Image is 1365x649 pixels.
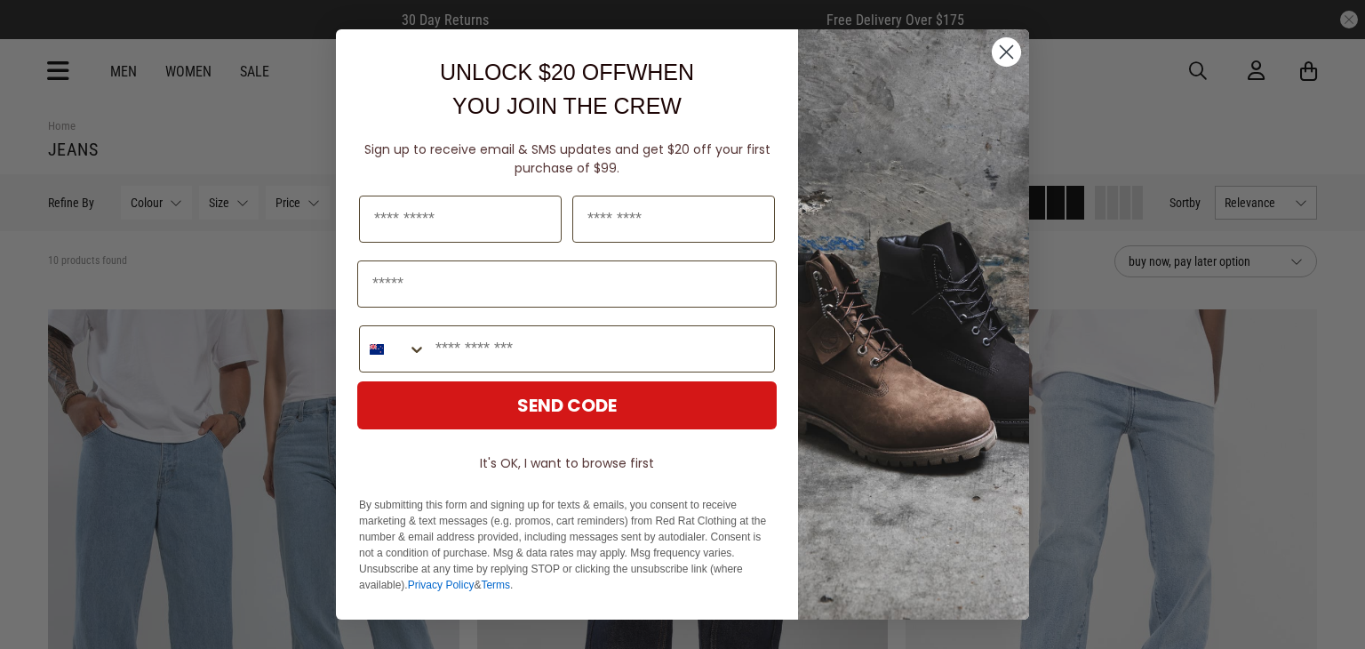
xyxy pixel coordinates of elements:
span: UNLOCK $20 OFF [440,60,627,84]
button: It's OK, I want to browse first [357,447,777,479]
button: Open LiveChat chat widget [14,7,68,60]
button: Search Countries [360,326,427,372]
input: Email [357,260,777,308]
span: YOU JOIN THE CREW [452,93,682,118]
a: Privacy Policy [408,579,475,591]
button: Close dialog [991,36,1022,68]
button: SEND CODE [357,381,777,429]
input: First Name [359,196,562,243]
img: f7662613-148e-4c88-9575-6c6b5b55a647.jpeg [798,29,1029,620]
span: WHEN [627,60,694,84]
a: Terms [481,579,510,591]
img: New Zealand [370,342,384,357]
span: Sign up to receive email & SMS updates and get $20 off your first purchase of $99. [364,140,770,177]
p: By submitting this form and signing up for texts & emails, you consent to receive marketing & tex... [359,497,775,593]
